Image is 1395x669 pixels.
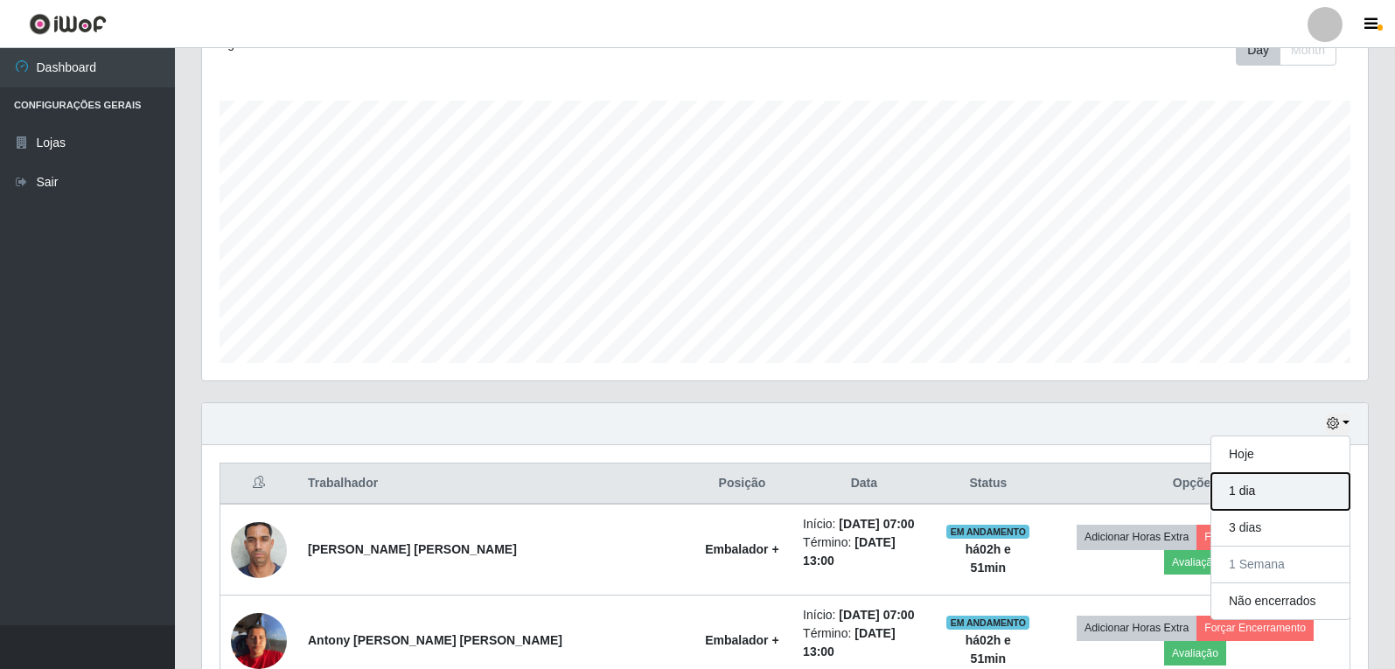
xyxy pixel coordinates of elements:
[946,525,1029,539] span: EM ANDAMENTO
[297,463,692,505] th: Trabalhador
[1196,616,1314,640] button: Forçar Encerramento
[839,608,914,622] time: [DATE] 07:00
[946,616,1029,630] span: EM ANDAMENTO
[1236,35,1280,66] button: Day
[1211,583,1350,619] button: Não encerrados
[1077,525,1196,549] button: Adicionar Horas Extra
[29,13,107,35] img: CoreUI Logo
[803,533,925,570] li: Término:
[692,463,792,505] th: Posição
[936,463,1041,505] th: Status
[1236,35,1336,66] div: First group
[1164,641,1226,666] button: Avaliação
[1211,436,1350,473] button: Hoje
[1211,510,1350,547] button: 3 dias
[792,463,936,505] th: Data
[1041,463,1350,505] th: Opções
[1236,35,1350,66] div: Toolbar with button groups
[803,624,925,661] li: Término:
[1164,550,1226,575] button: Avaliação
[705,633,778,647] strong: Embalador +
[803,515,925,533] li: Início:
[705,542,778,556] strong: Embalador +
[1196,525,1314,549] button: Forçar Encerramento
[231,512,287,587] img: 1698511606496.jpeg
[1211,473,1350,510] button: 1 dia
[308,542,517,556] strong: [PERSON_NAME] [PERSON_NAME]
[966,633,1011,666] strong: há 02 h e 51 min
[839,517,914,531] time: [DATE] 07:00
[1280,35,1336,66] button: Month
[1211,547,1350,583] button: 1 Semana
[308,633,562,647] strong: Antony [PERSON_NAME] [PERSON_NAME]
[966,542,1011,575] strong: há 02 h e 51 min
[803,606,925,624] li: Início:
[1077,616,1196,640] button: Adicionar Horas Extra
